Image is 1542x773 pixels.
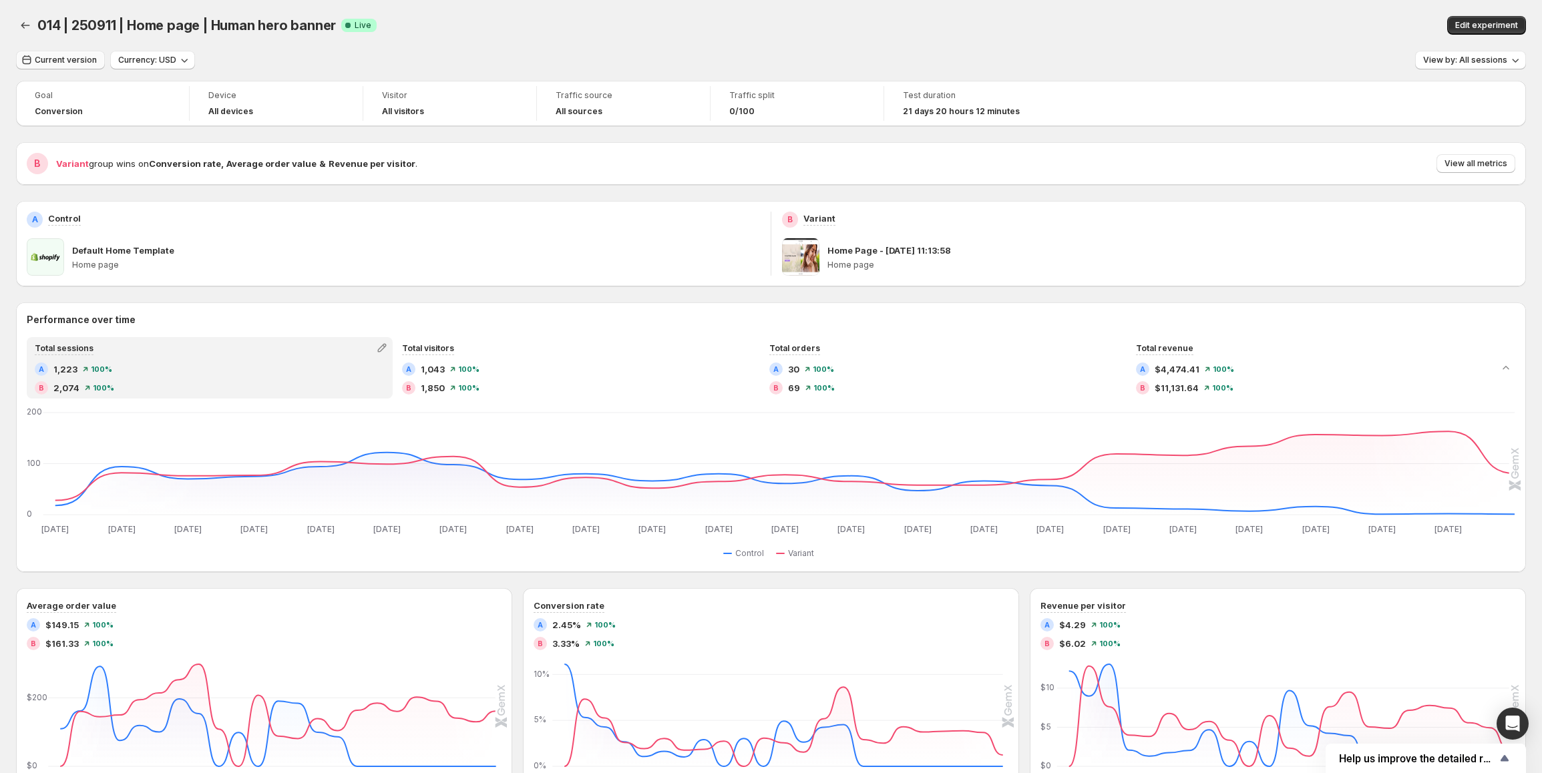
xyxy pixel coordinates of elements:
text: 200 [27,407,42,417]
h2: B [773,384,779,392]
span: 30 [788,362,799,376]
text: $0 [27,760,37,770]
text: $200 [27,692,47,702]
span: Visitor [382,90,518,101]
button: Currency: USD [110,51,195,69]
a: VisitorAll visitors [382,89,518,118]
text: [DATE] [705,524,733,534]
span: 100% [594,621,616,629]
strong: , [221,158,224,169]
text: [DATE] [373,524,401,534]
text: [DATE] [1434,524,1462,534]
text: [DATE] [1302,524,1330,534]
span: 69 [788,381,800,395]
span: Control [735,548,764,559]
span: 100% [458,365,479,373]
span: Goal [35,90,170,101]
h2: A [31,621,36,629]
h2: Performance over time [27,313,1515,326]
h2: A [32,214,38,225]
text: [DATE] [1036,524,1064,534]
strong: Revenue per visitor [329,158,415,169]
button: Variant [776,545,819,561]
text: [DATE] [970,524,998,534]
span: 100% [92,621,114,629]
text: [DATE] [108,524,136,534]
text: [DATE] [1368,524,1396,534]
text: [DATE] [638,524,666,534]
text: 100 [27,458,41,468]
h2: A [773,365,779,373]
span: Conversion [35,106,83,117]
h2: A [1140,365,1145,373]
span: 3.33% [552,637,580,650]
span: Variant [56,158,89,169]
text: [DATE] [41,524,69,534]
a: Traffic split0/100 [729,89,865,118]
a: GoalConversion [35,89,170,118]
span: Total visitors [402,343,454,353]
span: $6.02 [1059,637,1086,650]
span: Total orders [769,343,820,353]
span: 21 days 20 hours 12 minutes [903,106,1020,117]
text: [DATE] [904,524,932,534]
p: Home Page - [DATE] 11:13:58 [827,244,951,257]
button: View by: All sessions [1415,51,1526,69]
button: Control [723,545,769,561]
span: 100% [813,384,835,392]
text: [DATE] [307,524,335,534]
text: 10% [534,669,550,679]
img: Default Home Template [27,238,64,276]
button: Collapse chart [1497,358,1515,377]
span: 100% [1212,384,1233,392]
span: $4.29 [1059,618,1086,631]
a: Test duration21 days 20 hours 12 minutes [903,89,1039,118]
span: 100% [1099,621,1121,629]
h2: B [31,639,36,648]
span: 1,850 [421,381,445,395]
span: Device [208,90,344,101]
text: [DATE] [837,524,865,534]
text: [DATE] [771,524,799,534]
button: Show survey - Help us improve the detailed report for A/B campaigns [1339,750,1513,766]
span: 100% [813,365,834,373]
text: $0 [1040,760,1051,770]
span: View all metrics [1444,158,1507,169]
span: 100% [458,384,479,392]
span: 100% [593,639,614,648]
span: Edit experiment [1455,20,1518,31]
text: [DATE] [439,524,467,534]
img: Home Page - Aug 7, 11:13:58 [782,238,819,276]
h3: Conversion rate [534,599,604,612]
span: 1,223 [53,362,77,376]
h4: All visitors [382,106,424,117]
text: 0% [534,760,546,770]
span: 0/100 [729,106,755,117]
h2: B [538,639,543,648]
text: $5 [1040,722,1051,732]
h3: Revenue per visitor [1040,599,1126,612]
span: Traffic split [729,90,865,101]
span: View by: All sessions [1423,55,1507,65]
span: Total revenue [1136,343,1193,353]
h2: B [1044,639,1050,648]
h4: All devices [208,106,253,117]
span: Variant [788,548,814,559]
text: [DATE] [240,524,268,534]
span: 100% [1213,365,1234,373]
text: $10 [1040,682,1054,692]
span: 2,074 [53,381,79,395]
span: Help us improve the detailed report for A/B campaigns [1339,752,1497,765]
strong: Conversion rate [149,158,221,169]
span: 100% [91,365,112,373]
p: Home page [827,260,1515,270]
h2: B [1140,384,1145,392]
span: Currency: USD [118,55,176,65]
p: Default Home Template [72,244,174,257]
h3: Average order value [27,599,116,612]
span: group wins on . [56,158,417,169]
h2: A [39,365,44,373]
strong: & [319,158,326,169]
text: [DATE] [1169,524,1197,534]
span: $149.15 [45,618,79,631]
